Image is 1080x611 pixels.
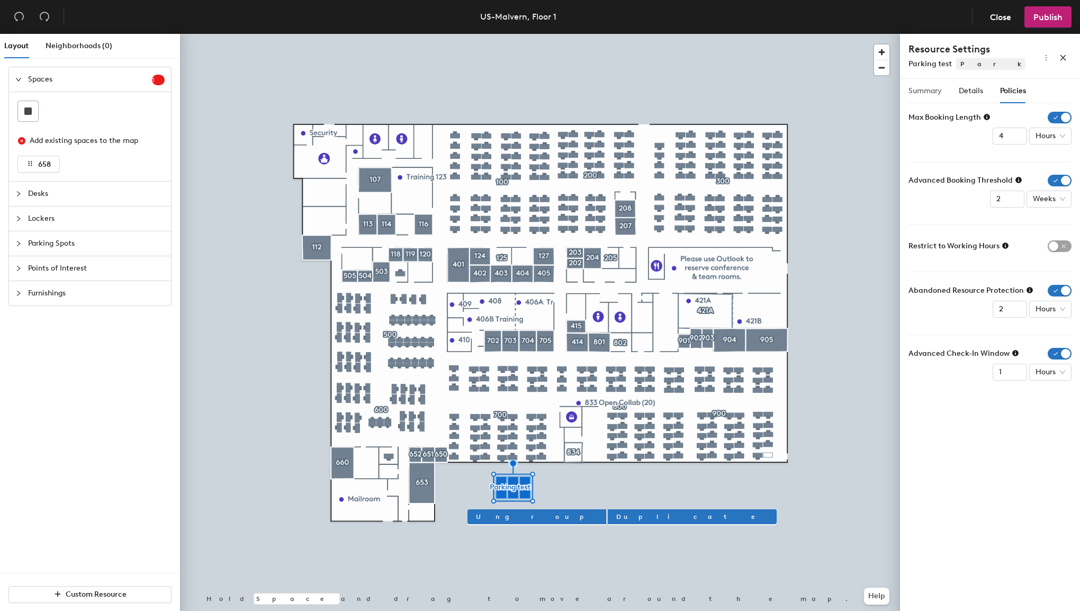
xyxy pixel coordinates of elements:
[15,240,22,247] span: collapsed
[14,11,24,22] span: undo
[616,512,768,522] span: Duplicate
[30,135,156,147] div: Add existing spaces to the map
[467,509,606,524] button: Ungroup
[1033,12,1063,22] span: Publish
[480,10,556,23] div: US-Malvern, Floor 1
[864,588,889,605] button: Help
[608,509,777,524] button: Duplicate
[1042,54,1050,61] span: more
[152,76,165,84] span: 1
[476,512,598,522] span: Ungroup
[8,586,172,603] button: Custom Resource
[18,137,25,145] span: close-circle
[908,348,1010,360] span: Advanced Check-In Window
[908,112,981,123] span: Max Booking Length
[17,156,60,173] button: 658
[28,256,165,281] span: Points of Interest
[34,6,55,28] button: Redo (⌘ + ⇧ + Z)
[28,182,165,206] span: Desks
[38,160,51,169] span: 658
[28,206,165,231] span: Lockers
[1036,364,1065,380] span: Hours
[908,59,952,68] span: Parking test
[8,6,30,28] button: Undo (⌘ + Z)
[1036,301,1065,317] span: Hours
[908,175,1013,186] span: Advanced Booking Threshold
[28,231,165,256] span: Parking Spots
[4,41,29,50] span: Layout
[28,67,152,92] span: Spaces
[1059,54,1067,61] span: close
[15,215,22,222] span: collapsed
[15,290,22,296] span: collapsed
[908,86,942,95] span: Summary
[959,86,983,95] span: Details
[981,6,1020,28] button: Close
[15,191,22,197] span: collapsed
[1036,128,1065,144] span: Hours
[990,12,1011,22] span: Close
[66,590,127,599] span: Custom Resource
[28,281,165,305] span: Furnishings
[15,76,22,83] span: expanded
[1024,6,1072,28] button: Publish
[908,285,1024,296] span: Abandoned Resource Protection
[1033,191,1065,207] span: Weeks
[1000,86,1026,95] span: Policies
[152,75,165,85] sup: 1
[908,240,1000,252] span: Restrict to Working Hours
[46,41,112,50] span: Neighborhoods (0)
[908,42,1025,56] h4: Resource Settings
[15,265,22,272] span: collapsed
